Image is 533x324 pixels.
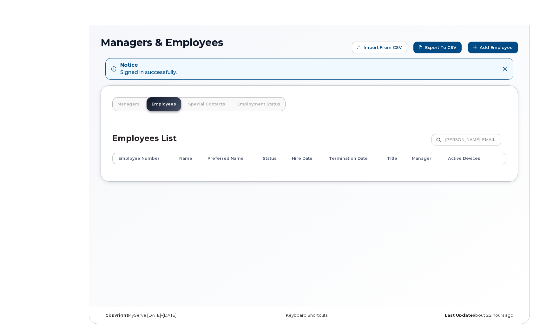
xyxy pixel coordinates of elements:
[406,153,442,164] th: Manager
[202,153,257,164] th: Preferred Name
[101,313,240,318] div: MyServe [DATE]–[DATE]
[174,153,202,164] th: Name
[120,62,177,69] strong: Notice
[112,134,177,153] h2: Employees List
[286,153,323,164] th: Hire Date
[101,37,349,48] h1: Managers & Employees
[352,42,407,53] form: Import from CSV
[323,153,381,164] th: Termination Date
[379,313,518,318] div: about 22 hours ago
[445,313,473,318] strong: Last Update
[232,97,286,111] a: Employment Status
[120,62,177,76] div: Signed in successfully.
[413,42,462,53] a: Export to CSV
[112,97,145,111] a: Managers
[257,153,286,164] th: Status
[286,313,327,318] a: Keyboard Shortcuts
[468,42,518,53] a: Add Employee
[147,97,181,111] a: Employees
[105,313,128,318] strong: Copyright
[112,153,174,164] th: Employee Number
[183,97,230,111] a: Special Contacts
[442,153,493,164] th: Active Devices
[381,153,406,164] th: Title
